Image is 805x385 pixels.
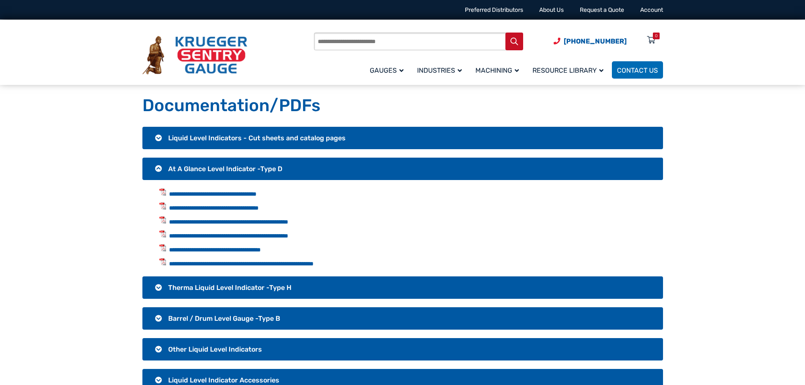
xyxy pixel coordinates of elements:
span: Machining [475,66,519,74]
span: Industries [417,66,462,74]
a: Preferred Distributors [465,6,523,14]
a: Resource Library [527,60,612,80]
a: Industries [412,60,470,80]
a: About Us [539,6,564,14]
span: At A Glance Level Indicator -Type D [168,165,282,173]
img: Krueger Sentry Gauge [142,36,247,75]
span: [PHONE_NUMBER] [564,37,627,45]
span: Resource Library [532,66,603,74]
span: Therma Liquid Level Indicator -Type H [168,284,292,292]
a: Phone Number (920) 434-8860 [554,36,627,46]
a: Request a Quote [580,6,624,14]
a: Machining [470,60,527,80]
h1: Documentation/PDFs [142,95,663,116]
span: Barrel / Drum Level Gauge -Type B [168,314,280,322]
div: 0 [655,33,658,39]
span: Contact Us [617,66,658,74]
span: Liquid Level Indicator Accessories [168,376,279,384]
a: Contact Us [612,61,663,79]
span: Liquid Level Indicators - Cut sheets and catalog pages [168,134,346,142]
span: Gauges [370,66,404,74]
a: Account [640,6,663,14]
span: Other Liquid Level Indicators [168,345,262,353]
a: Gauges [365,60,412,80]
